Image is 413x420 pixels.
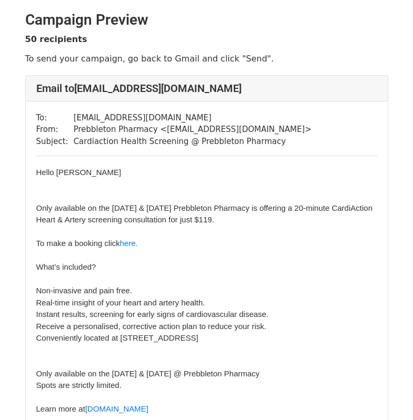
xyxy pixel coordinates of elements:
strong: 50 recipients [25,34,87,44]
h2: Campaign Preview [25,11,388,29]
td: [EMAIL_ADDRESS][DOMAIN_NAME] [74,112,311,124]
a: [DOMAIN_NAME] [85,404,148,413]
a: here. [120,239,138,248]
p: To send your campaign, go back to Gmail and click "Send". [25,53,388,64]
div: Hello [PERSON_NAME] [36,167,377,179]
td: From: [36,124,74,136]
td: Prebbleton Pharmacy < [EMAIL_ADDRESS][DOMAIN_NAME] > [74,124,311,136]
h4: Email to [EMAIL_ADDRESS][DOMAIN_NAME] [36,82,377,95]
td: Cardiaction Health Screening @ Prebbleton Pharmacy [74,136,311,148]
td: Subject: [36,136,74,148]
td: To: [36,112,74,124]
